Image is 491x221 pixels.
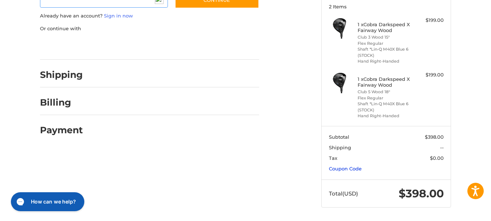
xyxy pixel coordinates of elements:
p: Or continue with [40,25,259,32]
h2: Payment [40,125,83,136]
li: Club 3 Wood 15° [358,34,413,40]
iframe: PayPal-venmo [161,39,216,52]
span: $0.00 [430,155,444,161]
span: $398.00 [399,187,444,200]
iframe: Gorgias live chat messenger [7,190,86,214]
span: Total (USD) [329,190,358,197]
li: Flex Regular [358,40,413,47]
h2: Shipping [40,69,83,80]
div: $199.00 [415,17,444,24]
h3: 2 Items [329,4,444,9]
iframe: PayPal-paylater [99,39,154,52]
h2: Billing [40,97,82,108]
h4: 1 x Cobra Darkspeed X Fairway Wood [358,21,413,33]
li: Shaft *Lin-Q M40X Blue 6 (STOCK) [358,101,413,113]
span: Tax [329,155,337,161]
span: Shipping [329,145,351,150]
div: $199.00 [415,71,444,79]
span: $398.00 [425,134,444,140]
a: Sign in now [104,13,133,19]
li: Club 5 Wood 18° [358,89,413,95]
li: Flex Regular [358,95,413,101]
li: Hand Right-Handed [358,113,413,119]
iframe: PayPal-paypal [38,39,92,52]
span: -- [440,145,444,150]
h4: 1 x Cobra Darkspeed X Fairway Wood [358,76,413,88]
p: Already have an account? [40,12,259,20]
li: Hand Right-Handed [358,58,413,64]
span: Subtotal [329,134,349,140]
li: Shaft *Lin-Q M40X Blue 6 (STOCK) [358,46,413,58]
a: Coupon Code [329,166,362,171]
